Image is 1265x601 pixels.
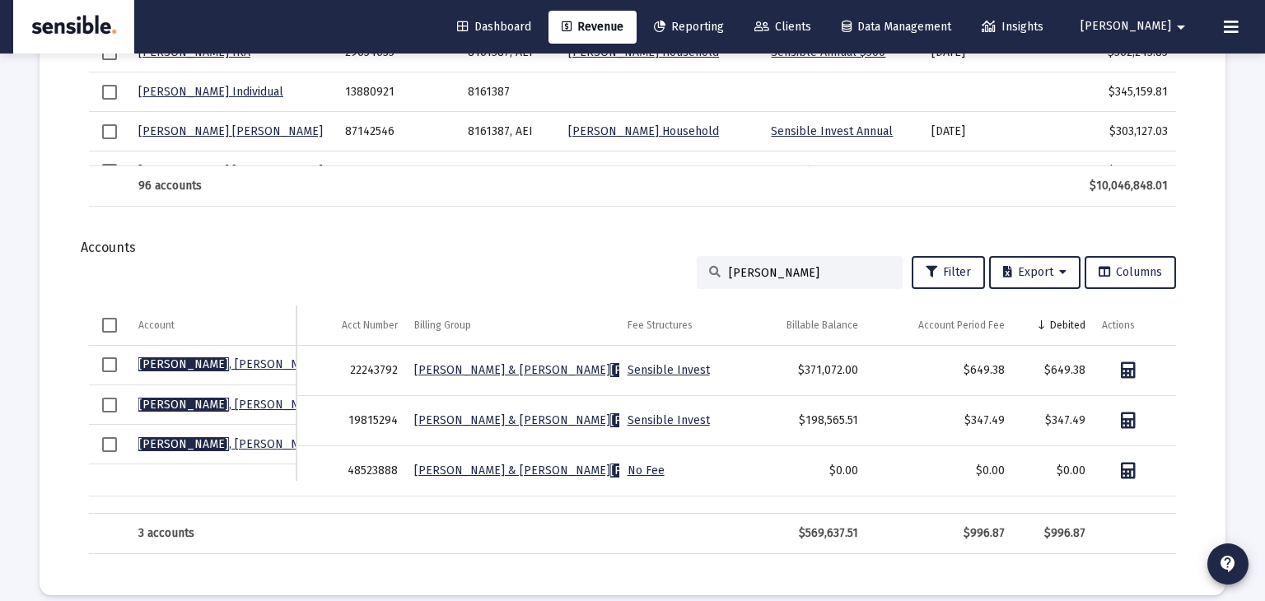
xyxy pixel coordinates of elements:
a: Sensible Annual $500 [771,45,885,59]
span: [PERSON_NAME] [610,413,701,427]
div: Account Period Fee [918,319,1005,332]
div: $649.38 [1021,362,1085,379]
div: Billing Group [414,319,471,332]
span: [PERSON_NAME] [610,363,701,377]
td: 22243792 [296,346,406,396]
span: [PERSON_NAME] [138,357,229,371]
a: No Fee [628,464,665,478]
a: [PERSON_NAME] & [PERSON_NAME][PERSON_NAME]Household [414,363,758,377]
div: Actions [1102,319,1135,332]
td: Column Fee Structures [619,305,738,345]
div: Select row [102,437,117,452]
div: $0.00 [1021,463,1085,479]
td: Column Debited [1013,305,1094,345]
span: Export [1003,265,1067,279]
mat-icon: contact_support [1218,554,1238,574]
div: Select row [102,164,117,179]
span: [PERSON_NAME] [610,464,701,478]
a: Clients [741,11,824,44]
td: Column Account Period Fee [866,305,1013,345]
input: Search [729,266,890,280]
td: 8161387 [460,151,560,191]
button: Columns [1085,256,1176,289]
td: 14313949 [337,151,460,191]
a: Sensible Invest [628,413,710,427]
td: Column Acct Number [296,305,406,345]
a: [PERSON_NAME] Individual [138,85,283,99]
td: Column Actions [1094,305,1176,345]
a: [PERSON_NAME] [PERSON_NAME] [138,164,323,178]
div: $10,046,848.01 [1077,178,1168,194]
a: Insights [969,11,1057,44]
div: Accounts [81,240,1184,256]
div: $303,127.03 [1077,123,1168,140]
button: [PERSON_NAME] [1061,10,1211,43]
div: $569,637.51 [745,525,857,542]
span: Columns [1099,265,1162,279]
a: [PERSON_NAME], [PERSON_NAME] [138,437,325,451]
td: [DATE] [923,112,1069,151]
div: $996.87 [1021,525,1085,542]
button: Export [989,256,1081,289]
a: Reporting [641,11,737,44]
div: Account [138,319,175,332]
a: [PERSON_NAME] & [PERSON_NAME][PERSON_NAME]Household [414,464,758,478]
span: Dashboard [457,20,531,34]
div: Billable Balance [787,319,858,332]
a: Sensible Invest Annual [771,124,893,138]
div: $347.49 [875,412,1005,429]
div: Select row [102,124,117,139]
div: $345,159.81 [1077,84,1168,100]
div: 96 accounts [138,178,329,194]
td: 48523888 [296,445,406,496]
td: 8161387 [460,72,560,112]
a: Sensible Invest [628,363,710,377]
div: Fee Structures [628,319,693,332]
span: Insights [982,20,1043,34]
div: $0.00 [745,463,857,479]
a: [PERSON_NAME] Household [568,45,719,59]
span: Clients [754,20,811,34]
a: [PERSON_NAME] Household [568,124,719,138]
div: $996.87 [875,525,1005,542]
div: Debited [1050,319,1085,332]
td: 8161387, AEI [460,112,560,151]
div: $198,565.51 [745,412,857,429]
a: Revenue [548,11,637,44]
td: 19815294 [296,395,406,445]
span: [PERSON_NAME] [138,437,229,451]
a: Sensible Invest [771,164,853,178]
div: Select all [102,318,117,333]
a: [PERSON_NAME] [PERSON_NAME] [138,124,323,138]
div: Select row [102,85,117,100]
a: [PERSON_NAME], [PERSON_NAME] IRA [138,357,347,371]
span: Reporting [654,20,724,34]
div: Select row [102,45,117,60]
div: $232,471.36 [1077,163,1168,179]
td: Column Billing Group [406,305,619,345]
div: Select row [102,398,117,412]
a: [PERSON_NAME] IRA [138,45,250,59]
div: 3 accounts [138,525,288,542]
span: [PERSON_NAME] [1081,20,1171,34]
td: 87142546 [337,112,460,151]
td: Column Account [130,305,296,345]
div: $371,072.00 [745,362,857,379]
mat-icon: arrow_drop_down [1171,11,1191,44]
div: Data grid [89,305,1176,554]
td: Column Billable Balance [737,305,866,345]
button: Filter [912,256,985,289]
div: $649.38 [875,362,1005,379]
a: [PERSON_NAME] & [PERSON_NAME][PERSON_NAME]Household [414,413,758,427]
div: $347.49 [1021,412,1085,429]
div: Select row [102,357,117,372]
a: [PERSON_NAME], [PERSON_NAME] [138,398,325,412]
img: Dashboard [26,11,122,44]
div: $0.00 [875,463,1005,479]
span: Revenue [562,20,623,34]
div: Acct Number [342,319,398,332]
span: [PERSON_NAME] [138,398,229,412]
span: Filter [926,265,971,279]
td: 13880921 [337,72,460,112]
a: Dashboard [444,11,544,44]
